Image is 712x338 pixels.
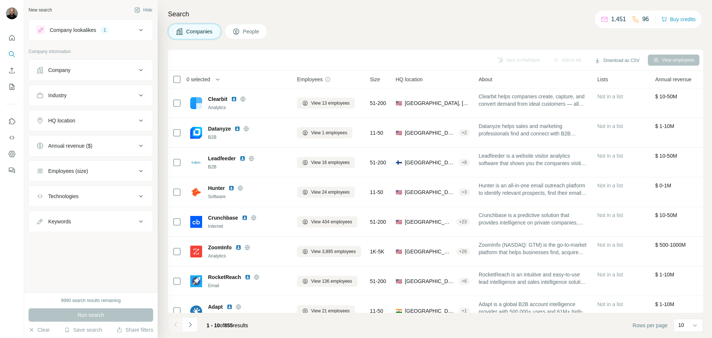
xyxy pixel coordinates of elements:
[396,307,402,315] span: 🇮🇳
[479,122,589,137] span: Datanyze helps sales and marketing professionals find and connect with B2B prospects, supplying a...
[208,125,231,132] span: Datanyze
[208,164,288,170] div: B2B
[297,76,323,83] span: Employees
[190,246,202,257] img: Logo of ZoomInfo
[243,28,260,35] span: People
[208,214,238,221] span: Crunchbase
[208,253,288,259] div: Analytics
[655,183,672,188] span: $ 0-1M
[190,305,202,317] img: Logo of Adapt
[405,188,456,196] span: [GEOGRAPHIC_DATA], [US_STATE]
[190,186,202,198] img: Logo of Hunter
[459,189,470,196] div: + 3
[479,76,492,83] span: About
[297,246,361,257] button: View 3,895 employees
[655,76,692,83] span: Annual revenue
[208,282,288,289] div: Email
[297,187,355,198] button: View 24 employees
[370,76,380,83] span: Size
[48,117,75,124] div: HQ location
[6,7,18,19] img: Avatar
[207,322,248,328] span: results
[655,93,677,99] span: $ 10-50M
[479,182,589,197] span: Hunter is an all-in-one email outreach platform to identify relevant prospects, find their email ...
[228,185,234,191] img: LinkedIn logo
[405,248,454,255] span: [GEOGRAPHIC_DATA], [US_STATE]
[168,9,703,19] h4: Search
[655,153,677,159] span: $ 10-50M
[396,159,402,166] span: 🇫🇮
[297,127,352,138] button: View 1 employees
[405,159,456,166] span: [GEOGRAPHIC_DATA], [GEOGRAPHIC_DATA]
[208,134,288,141] div: B2B
[311,129,347,136] span: View 1 employees
[661,14,696,24] button: Buy credits
[208,223,288,230] div: Internet
[242,215,248,221] img: LinkedIn logo
[220,322,224,328] span: of
[479,93,589,108] span: Clearbit helps companies create, capture, and convert demand from ideal customers — all from one ...
[297,157,355,168] button: View 16 employees
[29,112,153,129] button: HQ location
[190,127,202,139] img: Logo of Datanyze
[459,159,470,166] div: + 8
[6,47,18,61] button: Search
[6,64,18,77] button: Enrich CSV
[311,189,350,196] span: View 24 employees
[50,26,96,34] div: Company lookalikes
[297,276,357,287] button: View 136 employees
[208,303,223,311] span: Adapt
[6,164,18,177] button: Feedback
[48,218,71,225] div: Keywords
[459,278,470,285] div: + 6
[190,157,202,168] img: Logo of Leadfeeder
[655,123,674,129] span: $ 1-10M
[64,326,102,334] button: Save search
[479,301,589,315] span: Adapt is a global B2B account intelligence provider with 500,000+ users and 61M+ high-quality bus...
[396,248,402,255] span: 🇺🇸
[642,15,649,24] p: 96
[207,322,220,328] span: 1 - 10
[234,126,240,132] img: LinkedIn logo
[208,244,232,251] span: ZoomInfo
[297,98,355,109] button: View 13 employees
[29,162,153,180] button: Employees (size)
[597,153,623,159] span: Not in a list
[396,218,402,226] span: 🇺🇸
[311,278,352,285] span: View 136 employees
[459,308,470,314] div: + 1
[235,245,241,250] img: LinkedIn logo
[245,274,251,280] img: LinkedIn logo
[187,76,210,83] span: 0 selected
[405,129,456,137] span: [GEOGRAPHIC_DATA], [US_STATE]
[48,142,92,150] div: Annual revenue ($)
[370,99,386,107] span: 51-200
[116,326,153,334] button: Share filters
[208,104,288,111] div: Analytics
[227,304,233,310] img: LinkedIn logo
[370,278,386,285] span: 51-200
[100,27,109,33] div: 1
[48,92,67,99] div: Industry
[655,301,674,307] span: $ 1-10M
[311,248,356,255] span: View 3,895 employees
[6,115,18,128] button: Use Surfe on LinkedIn
[29,61,153,79] button: Company
[678,321,684,329] p: 10
[208,155,236,162] span: Leadfeeder
[459,129,470,136] div: + 2
[48,193,79,200] div: Technologies
[29,48,153,55] p: Company information
[655,272,674,278] span: $ 1-10M
[396,188,402,196] span: 🇺🇸
[29,137,153,155] button: Annual revenue ($)
[370,159,386,166] span: 51-200
[655,212,677,218] span: $ 10-50M
[29,7,52,13] div: New search
[61,297,121,304] div: 9990 search results remaining
[48,167,88,175] div: Employees (size)
[297,216,357,227] button: View 434 employees
[190,275,202,287] img: Logo of RocketReach
[479,241,589,256] span: ZoomInfo (NASDAQ: GTM) is the go-to-market platform that helps businesses find, acquire and grow ...
[208,273,241,281] span: RocketReach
